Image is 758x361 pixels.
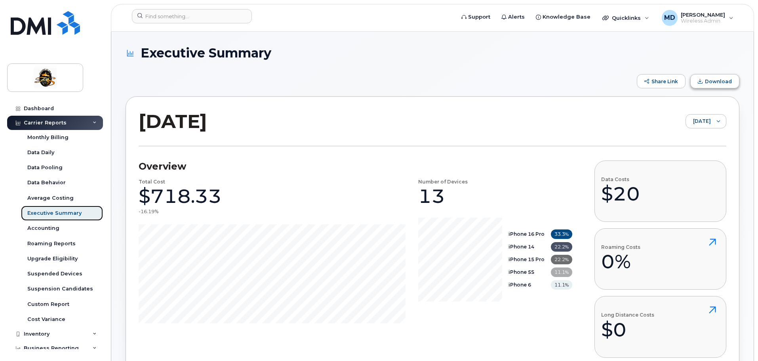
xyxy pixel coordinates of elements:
div: 0% [601,250,640,273]
b: iPhone 16 Pro [509,231,545,237]
h2: [DATE] [139,109,207,133]
b: iPhone 14 [509,244,534,250]
span: 33.3% [551,229,572,239]
h4: Long Distance Costs [601,312,654,317]
b: iPhone 15 Pro [509,256,545,262]
button: Long Distance Costs$0 [594,296,726,357]
span: 22.2% [551,242,572,252]
span: 11.1% [551,280,572,290]
div: $718.33 [139,184,222,208]
button: Share Link [637,74,686,88]
span: September 2025 [686,115,711,129]
b: iPhone 6 [509,282,531,288]
span: Download [705,78,732,84]
span: 22.2% [551,255,572,264]
h4: Total Cost [139,179,165,184]
span: 11.1% [551,267,572,277]
div: -16.19% [139,208,158,215]
h4: Roaming Costs [601,244,640,250]
button: Download [690,74,739,88]
h4: Data Costs [601,177,640,182]
b: iPhone 5S [509,269,534,275]
h3: Overview [139,160,572,172]
div: 13 [418,184,445,208]
span: Executive Summary [141,46,271,60]
div: $20 [601,182,640,206]
h4: Number of Devices [418,179,468,184]
span: Share Link [651,78,678,84]
button: Roaming Costs0% [594,228,726,290]
div: $0 [601,318,654,342]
